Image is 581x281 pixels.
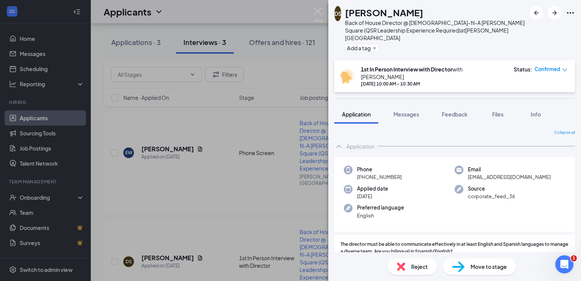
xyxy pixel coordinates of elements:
[345,19,526,42] div: Back of House Director @ [DEMOGRAPHIC_DATA]-fil-A [PERSON_NAME] Square (QSR Leadership Experience...
[566,8,575,17] svg: Ellipses
[361,81,506,87] div: [DATE] 10:00 AM - 10:30 AM
[361,66,452,73] b: 1st In Person Interview with Director
[532,8,541,17] svg: ArrowLeftNew
[468,193,515,200] span: corporate_feed_36
[531,111,541,118] span: Info
[357,173,402,181] span: [PHONE_NUMBER]
[334,10,342,17] div: DS
[372,46,377,50] svg: Plus
[411,262,428,271] span: Reject
[357,204,404,211] span: Preferred language
[357,212,404,219] span: English
[340,241,569,255] span: The director must be able to communicate effectively in at least English and Spanish languages to...
[345,6,423,19] h1: [PERSON_NAME]
[530,6,543,20] button: ArrowLeftNew
[442,111,468,118] span: Feedback
[361,65,506,81] div: with [PERSON_NAME]
[468,185,515,193] span: Source
[468,173,551,181] span: [EMAIL_ADDRESS][DOMAIN_NAME]
[471,262,507,271] span: Move to stage
[548,6,561,20] button: ArrowRight
[393,111,419,118] span: Messages
[345,44,379,52] button: PlusAdd a tag
[357,193,388,200] span: [DATE]
[571,255,577,261] span: 1
[357,166,402,173] span: Phone
[550,8,559,17] svg: ArrowRight
[342,111,371,118] span: Application
[555,255,573,273] iframe: Intercom live chat
[562,67,567,73] span: down
[357,185,388,193] span: Applied date
[492,111,503,118] span: Files
[346,143,374,150] div: Application
[554,130,575,136] span: Collapse all
[534,65,560,73] span: Confirmed
[468,166,551,173] span: Email
[334,142,343,151] svg: ChevronUp
[514,65,532,73] div: Status :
